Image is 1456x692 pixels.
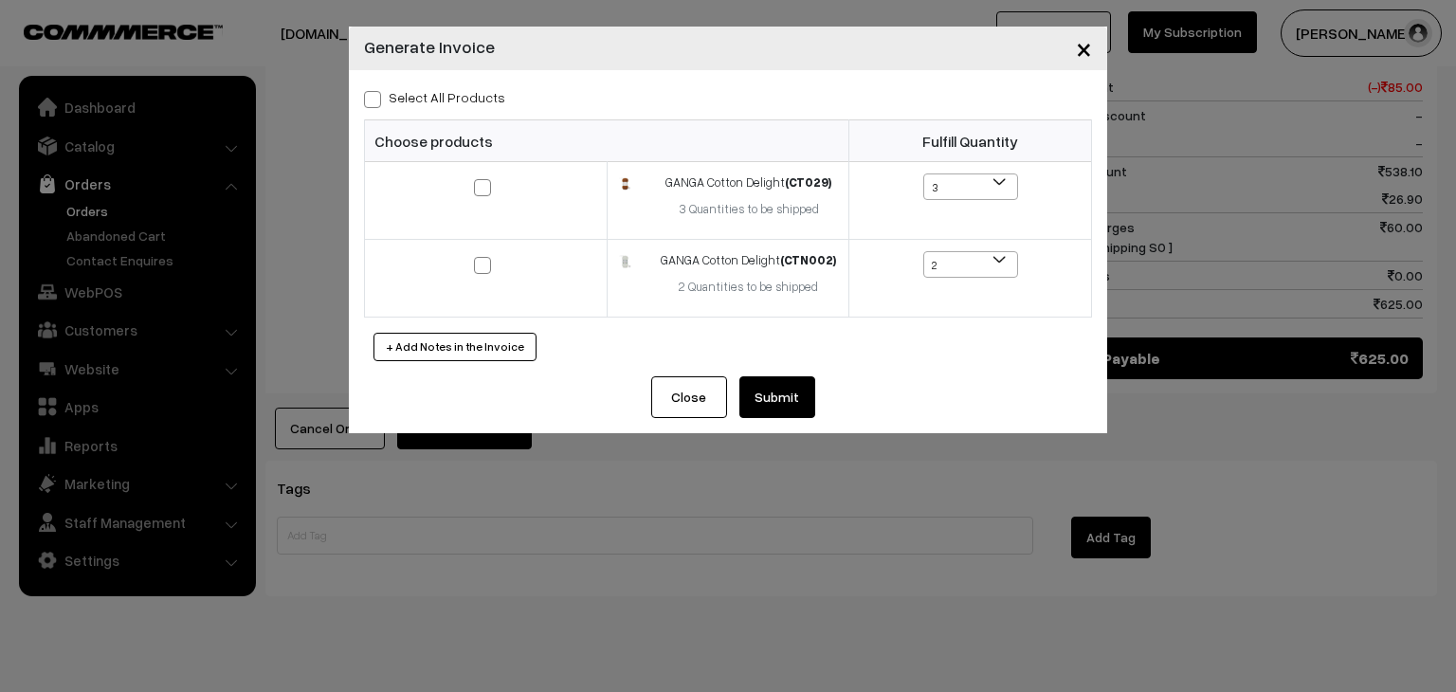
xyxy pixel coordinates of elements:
th: Fulfill Quantity [849,120,1092,162]
span: 2 [924,252,1017,279]
div: GANGA Cotton Delight [660,173,837,192]
span: 3 [923,173,1018,200]
img: 175526669273782.jpg [619,255,631,267]
span: 3 [924,174,1017,201]
img: tab_keywords_by_traffic_grey.svg [189,110,204,125]
h4: Generate Invoice [364,34,495,60]
div: v 4.0.25 [53,30,93,46]
img: 1755266340699029.jpg [619,177,631,190]
span: 2 [923,251,1018,278]
strong: (CTN002) [780,252,836,267]
button: Close [1061,19,1107,78]
button: + Add Notes in the Invoice [373,333,537,361]
img: website_grey.svg [30,49,45,64]
div: 3 Quantities to be shipped [660,200,837,219]
th: Choose products [365,120,849,162]
div: Domain Overview [72,112,170,124]
img: tab_domain_overview_orange.svg [51,110,66,125]
button: Close [651,376,727,418]
img: logo_orange.svg [30,30,45,46]
div: Domain: [DOMAIN_NAME] [49,49,209,64]
div: Keywords by Traffic [209,112,319,124]
strong: (CT029) [785,174,831,190]
div: 2 Quantities to be shipped [660,278,837,297]
label: Select all Products [364,87,505,107]
button: Submit [739,376,815,418]
div: GANGA Cotton Delight [660,251,837,270]
span: × [1076,30,1092,65]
